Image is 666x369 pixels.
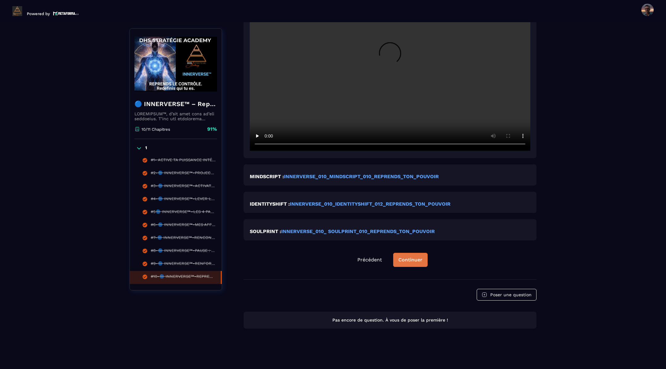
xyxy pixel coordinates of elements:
div: #1- ACTIVE TA PUISSANCE INTÉRIEURE [151,158,216,164]
img: banner [134,33,217,95]
div: #8-🔵 INNERVERSE™-PAUSE : TU VIENS D’ACTIVER TON NOUVEAU CYCLE [151,248,216,255]
p: 91% [207,126,217,133]
div: #9-🔵 INNERVERSE™-RENFORCE TON MINDSET [151,261,216,268]
p: 10/11 Chapitres [142,127,170,132]
div: #4-🔵 INNERVERSE™-LEVER LES VOILES INTÉRIEURS [151,196,216,203]
img: logo-branding [12,6,22,16]
button: Précédent [352,253,387,267]
div: #3-🔵 INNERVERSE™-ACTIVATION PUISSANTE [151,183,216,190]
p: Powered by [27,11,50,16]
div: Continuer [398,257,422,263]
button: Continuer [393,253,428,267]
strong: MINDSCRIPT : [250,174,284,179]
h4: 🔵 INNERVERSE™ – Reprogrammation Quantique & Activation du Soi Réel [134,100,217,108]
a: INNERVERSE_010_MINDSCRIPT_010_REPRENDS_TON_POUVOIR [284,174,439,179]
div: #10-🔵 INNERVERSE™-REPRENDS TON POUVOIR [151,274,215,281]
p: 1 [145,145,147,151]
strong: SOULPRINT : [250,228,281,234]
div: #2-🔵 INNERVERSE™-PROJECTION & TRANSFORMATION PERSONNELLE [151,170,216,177]
div: #7-🔵 INNERVERSE™-RENCONTRE AVEC TON ENFANT INTÉRIEUR. [151,235,216,242]
p: LOREMIPSUM™, d’sit amet cons ad’eli seddoeius. T’inc utl etdolorema aliquaeni ad minimveniamqui n... [134,111,217,121]
img: logo [53,11,79,16]
a: INNERVERSE_010_ SOULPRINT_010_REPRENDS_TON_POUVOIR [281,228,435,234]
strong: IDENTITYSHIFT : [250,201,290,207]
button: Poser une question [477,289,536,301]
div: #5🔵 INNERVERSE™–LES 4 PALIERS VERS TA PRISE DE CONSCIENCE RÉUSSIE [151,209,216,216]
p: Pas encore de question. À vous de poser la première ! [249,317,531,323]
div: #6-🔵 INNERVERSE™-MES AFFIRMATIONS POSITIVES [151,222,216,229]
a: INNERVERSE_010_IDENTITYSHIFT_012_REPRENDS_TON_POUVOIR [290,201,450,207]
